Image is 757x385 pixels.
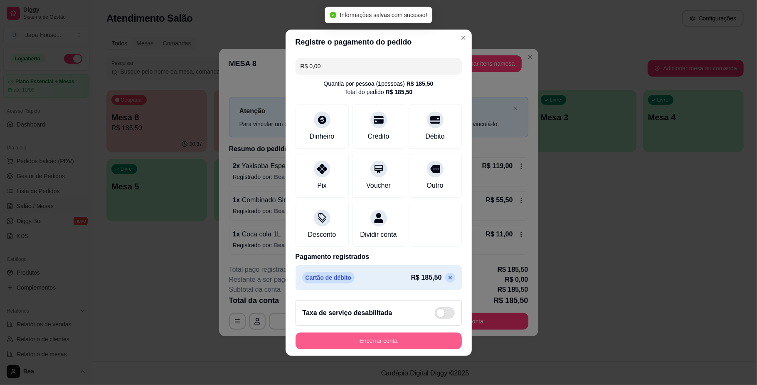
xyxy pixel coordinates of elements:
header: Registre o pagamento do pedido [286,30,472,55]
div: Débito [425,132,444,142]
p: Pagamento registrados [296,252,462,262]
p: R$ 185,50 [411,273,442,283]
p: Cartão de débito [302,272,355,283]
div: Crédito [368,132,390,142]
div: Voucher [366,181,391,191]
div: Dinheiro [310,132,335,142]
button: Encerrar conta [296,333,462,349]
div: Total do pedido [345,88,413,96]
div: Desconto [308,230,336,240]
button: Close [457,31,470,45]
span: check-circle [330,12,336,18]
div: Pix [317,181,326,191]
input: Ex.: hambúrguer de cordeiro [301,58,457,75]
span: Informações salvas com sucesso! [340,12,427,18]
div: Quantia por pessoa ( 1 pessoas) [324,79,434,88]
div: R$ 185,50 [407,79,434,88]
div: R$ 185,50 [386,88,413,96]
div: Outro [427,181,443,191]
h2: Taxa de serviço desabilitada [303,308,392,318]
div: Dividir conta [360,230,397,240]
